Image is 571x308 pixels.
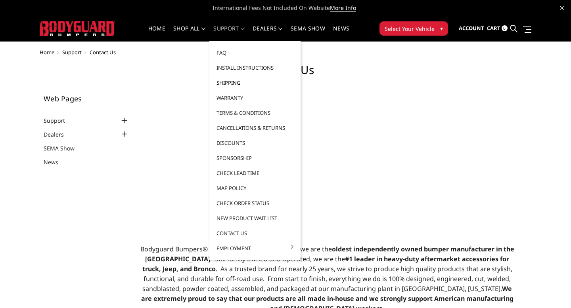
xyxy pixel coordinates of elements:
[213,150,297,165] a: Sponsorship
[40,49,54,56] a: Home
[502,25,508,31] span: 0
[44,158,68,166] a: News
[213,75,297,90] a: Shipping
[213,196,297,211] a: Check Order Status
[213,26,245,41] a: Support
[190,33,207,40] strong: Email:
[40,63,531,83] h1: Contact Us
[44,116,75,125] a: Support
[213,241,297,256] a: Employment
[213,45,297,60] a: FAQ
[385,25,435,33] span: Select Your Vehicle
[173,26,205,41] a: shop all
[190,1,220,7] strong: Last Name:
[44,130,74,139] a: Dealers
[459,25,484,32] span: Account
[440,24,443,32] span: ▾
[62,49,82,56] a: Support
[213,120,297,135] a: Cancellations & Returns
[330,4,356,12] a: More Info
[487,25,500,32] span: Cart
[379,21,448,36] button: Select Your Vehicle
[190,42,381,47] legend: Please double check spelling
[333,26,349,41] a: News
[531,270,571,308] iframe: Chat Widget
[487,18,508,39] a: Cart 0
[44,144,84,152] a: SEMA Show
[291,26,325,41] a: SEMA Show
[459,18,484,39] a: Account
[213,135,297,150] a: Discounts
[213,60,297,75] a: Install Instructions
[142,255,510,273] strong: #1 leader in heavy-duty aftermarket accessories for truck, Jeep, and Bronco
[44,95,129,102] h5: Web Pages
[148,26,165,41] a: Home
[213,90,297,105] a: Warranty
[145,245,514,263] strong: oldest independently owned bumper manufacturer in the [GEOGRAPHIC_DATA]
[213,165,297,181] a: Check Lead Time
[213,226,297,241] a: Contact Us
[213,105,297,120] a: Terms & Conditions
[213,181,297,196] a: MAP Policy
[90,49,116,56] span: Contact Us
[40,21,115,36] img: BODYGUARD BUMPERS
[253,26,283,41] a: Dealers
[213,211,297,226] a: New Product Wait List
